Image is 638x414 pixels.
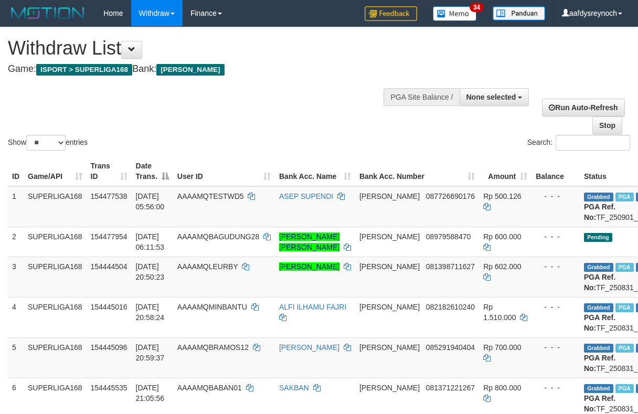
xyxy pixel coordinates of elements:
[384,88,459,106] div: PGA Site Balance /
[615,344,634,353] span: Marked by aafheankoy
[24,186,87,227] td: SUPERLIGA168
[279,384,309,392] a: SAKBAN
[536,302,576,312] div: - - -
[177,262,238,271] span: AAAAMQLEURBY
[177,232,259,241] span: AAAAMQBAGUDUNG28
[615,303,634,312] span: Marked by aafheankoy
[426,384,475,392] span: Copy 081371221267 to clipboard
[483,262,521,271] span: Rp 602.000
[355,156,479,186] th: Bank Acc. Number: activate to sort column ascending
[91,343,127,352] span: 154445096
[91,192,127,200] span: 154477538
[279,303,346,311] a: ALFI ILHAMU FAJRI
[359,262,420,271] span: [PERSON_NAME]
[584,313,615,332] b: PGA Ref. No:
[615,263,634,272] span: Marked by aafounsreynich
[536,261,576,272] div: - - -
[426,303,475,311] span: Copy 082182610240 to clipboard
[173,156,275,186] th: User ID: activate to sort column ascending
[8,5,88,21] img: MOTION_logo.png
[483,303,516,322] span: Rp 1.510.000
[433,6,477,21] img: Button%20Memo.svg
[460,88,529,106] button: None selected
[359,343,420,352] span: [PERSON_NAME]
[279,343,339,352] a: [PERSON_NAME]
[177,384,242,392] span: AAAAMQBABAN01
[275,156,355,186] th: Bank Acc. Name: activate to sort column ascending
[359,303,420,311] span: [PERSON_NAME]
[483,192,521,200] span: Rp 500.126
[426,192,475,200] span: Copy 087726690176 to clipboard
[8,135,88,151] label: Show entries
[8,186,24,227] td: 1
[584,193,613,201] span: Grabbed
[8,337,24,378] td: 5
[470,3,484,12] span: 34
[466,93,516,101] span: None selected
[584,203,615,221] b: PGA Ref. No:
[8,38,415,59] h1: Withdraw List
[592,116,622,134] a: Stop
[584,354,615,373] b: PGA Ref. No:
[584,303,613,312] span: Grabbed
[177,303,247,311] span: AAAAMQMINBANTU
[536,191,576,201] div: - - -
[279,232,339,251] a: [PERSON_NAME] [PERSON_NAME]
[36,64,132,76] span: ISPORT > SUPERLIGA168
[136,262,165,281] span: [DATE] 20:50:23
[584,384,613,393] span: Grabbed
[359,192,420,200] span: [PERSON_NAME]
[365,6,417,21] img: Feedback.jpg
[483,343,521,352] span: Rp 700.000
[542,99,624,116] a: Run Auto-Refresh
[24,337,87,378] td: SUPERLIGA168
[8,257,24,297] td: 3
[24,257,87,297] td: SUPERLIGA168
[91,303,127,311] span: 154445016
[556,135,630,151] input: Search:
[584,263,613,272] span: Grabbed
[136,343,165,362] span: [DATE] 20:59:37
[177,192,244,200] span: AAAAMQTESTWD5
[136,384,165,402] span: [DATE] 21:05:56
[91,384,127,392] span: 154445535
[615,384,634,393] span: Marked by aafheankoy
[24,227,87,257] td: SUPERLIGA168
[24,297,87,337] td: SUPERLIGA168
[8,227,24,257] td: 2
[536,342,576,353] div: - - -
[24,156,87,186] th: Game/API: activate to sort column ascending
[493,6,545,20] img: panduan.png
[136,232,165,251] span: [DATE] 06:11:53
[359,232,420,241] span: [PERSON_NAME]
[483,384,521,392] span: Rp 800.000
[584,273,615,292] b: PGA Ref. No:
[426,262,475,271] span: Copy 081398711627 to clipboard
[8,156,24,186] th: ID
[26,135,66,151] select: Showentries
[279,262,339,271] a: [PERSON_NAME]
[136,192,165,211] span: [DATE] 05:56:00
[177,343,249,352] span: AAAAMQBRAMOS12
[426,232,471,241] span: Copy 08979588470 to clipboard
[132,156,173,186] th: Date Trans.: activate to sort column descending
[479,156,531,186] th: Amount: activate to sort column ascending
[136,303,165,322] span: [DATE] 20:58:24
[584,233,612,242] span: Pending
[156,64,224,76] span: [PERSON_NAME]
[87,156,132,186] th: Trans ID: activate to sort column ascending
[615,193,634,201] span: Marked by aafmaleo
[8,297,24,337] td: 4
[91,262,127,271] span: 154444504
[91,232,127,241] span: 154477954
[531,156,580,186] th: Balance
[536,383,576,393] div: - - -
[527,135,630,151] label: Search:
[483,232,521,241] span: Rp 600.000
[584,344,613,353] span: Grabbed
[359,384,420,392] span: [PERSON_NAME]
[8,64,415,75] h4: Game: Bank:
[279,192,333,200] a: ASEP SUPENDI
[536,231,576,242] div: - - -
[584,394,615,413] b: PGA Ref. No:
